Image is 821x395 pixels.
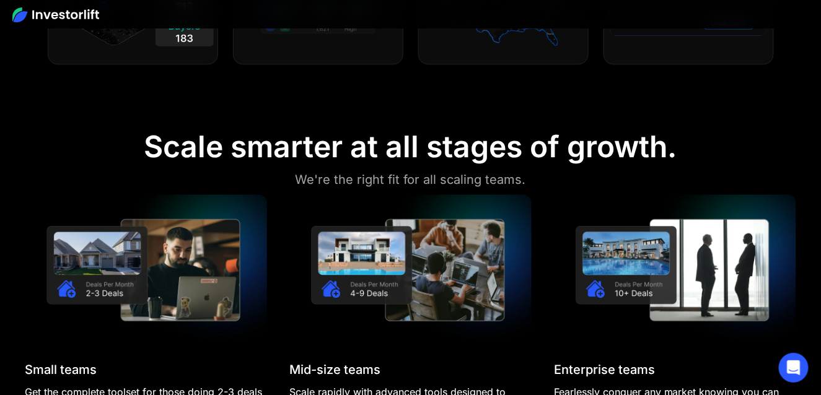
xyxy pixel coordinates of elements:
[289,362,380,377] div: Mid-size teams
[554,362,655,377] div: Enterprise teams
[296,170,526,189] div: We're the right fit for all scaling teams.
[779,353,809,383] div: Open Intercom Messenger
[144,129,677,165] div: Scale smarter at all stages of growth.
[25,362,97,377] div: Small teams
